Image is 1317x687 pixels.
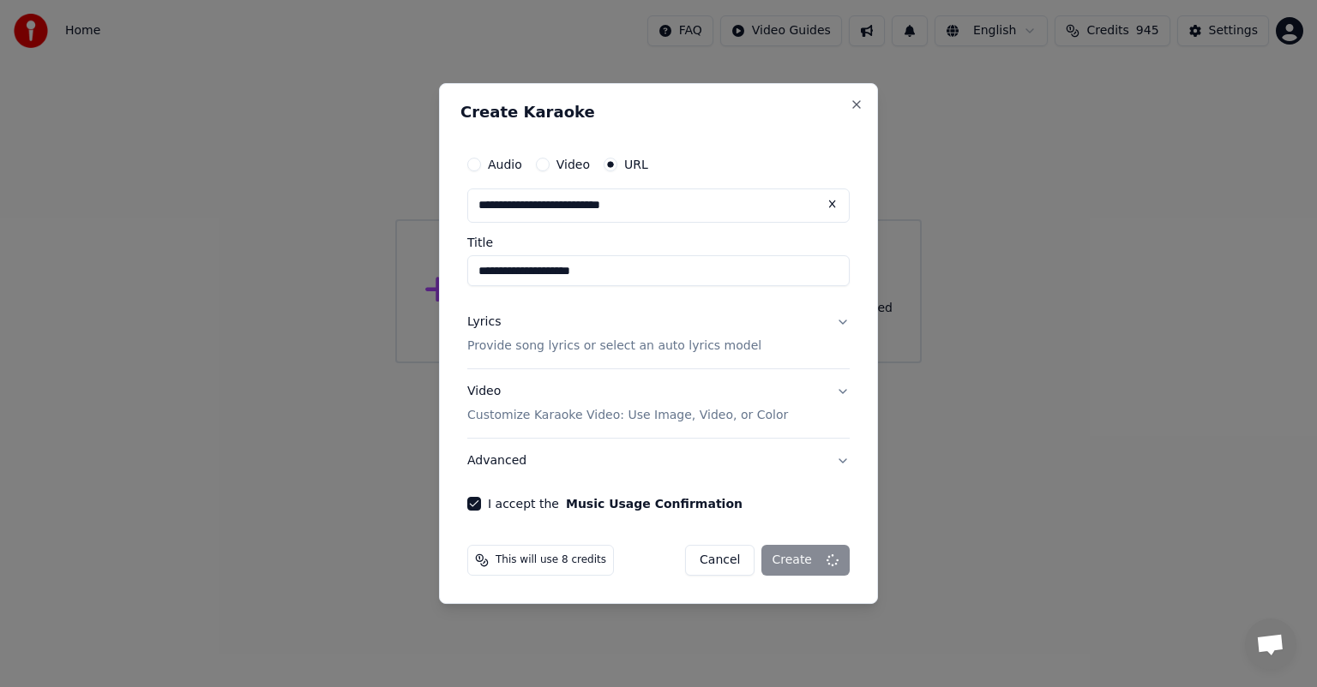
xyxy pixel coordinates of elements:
button: VideoCustomize Karaoke Video: Use Image, Video, or Color [467,369,850,438]
h2: Create Karaoke [460,105,857,120]
p: Customize Karaoke Video: Use Image, Video, or Color [467,407,788,424]
div: Lyrics [467,314,501,331]
label: Audio [488,158,522,170]
span: This will use 8 credits [496,553,606,567]
label: URL [624,158,648,170]
label: I accept the [488,498,743,510]
button: I accept the [566,498,743,510]
label: Title [467,236,850,248]
button: Advanced [467,439,850,483]
div: Video [467,383,788,424]
label: Video [556,158,590,170]
button: Cancel [685,545,755,576]
button: LyricsProvide song lyrics or select an auto lyrics model [467,300,850,368]
p: Provide song lyrics or select an auto lyrics model [467,338,761,355]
